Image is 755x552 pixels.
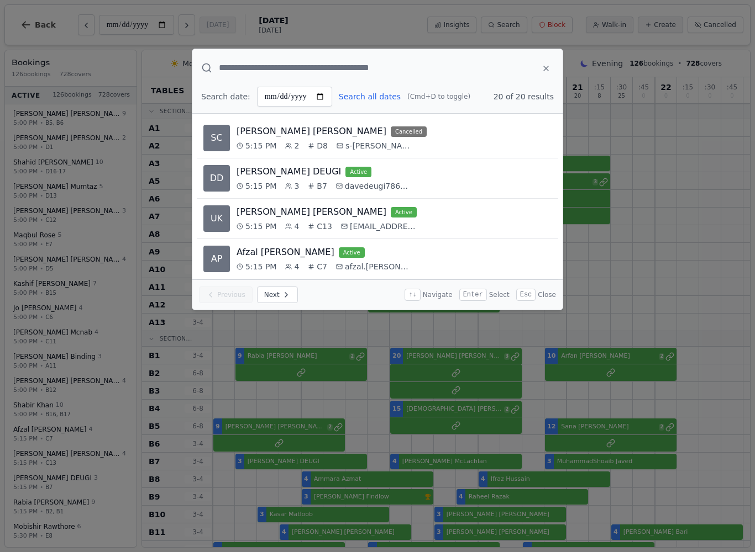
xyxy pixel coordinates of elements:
span: cancelled [391,126,427,137]
span: C7 [317,261,327,272]
span: 5:15 PM [245,140,276,151]
span: Afzal [PERSON_NAME] [237,246,334,259]
span: 3 [294,181,299,192]
span: davedeugi786@btinter... [345,181,411,192]
span: Search date: [201,91,250,102]
div: AP [203,246,230,272]
kbd: Esc [516,289,536,301]
span: Navigate [423,290,453,299]
span: afzal.[PERSON_NAME]@gmail.c... [345,261,411,272]
span: D8 [317,140,328,151]
span: s-[PERSON_NAME]@hotmai... [345,140,412,151]
kbd: Enter [459,289,487,301]
span: B7 [317,181,327,192]
span: [EMAIL_ADDRESS][DOMAIN_NAME]... [350,221,416,232]
button: Search all dates [339,91,401,102]
div: UK [203,205,230,232]
span: 4 [294,261,299,272]
span: 5:15 PM [245,261,276,272]
span: active [339,247,365,258]
span: active [391,207,417,217]
span: 20 of 20 results [494,91,554,102]
span: 5:15 PM [245,181,276,192]
span: 4 [294,221,299,232]
span: (Cmd+D to toggle) [407,92,470,101]
kbd: ↑↓ [405,289,420,301]
span: [PERSON_NAME] [PERSON_NAME] [237,205,386,219]
span: 2 [294,140,299,151]
button: Next [257,286,298,303]
span: Close [538,290,556,299]
span: [PERSON_NAME] DEUGI [237,165,341,178]
span: C13 [317,221,332,232]
span: active [345,167,371,177]
div: Suggestions [192,114,563,279]
span: 5:15 PM [245,221,276,232]
span: [PERSON_NAME] [PERSON_NAME] [237,125,386,138]
div: DD [203,165,230,192]
button: Previous [199,286,253,303]
div: SC [203,125,230,151]
span: Select [489,290,510,299]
